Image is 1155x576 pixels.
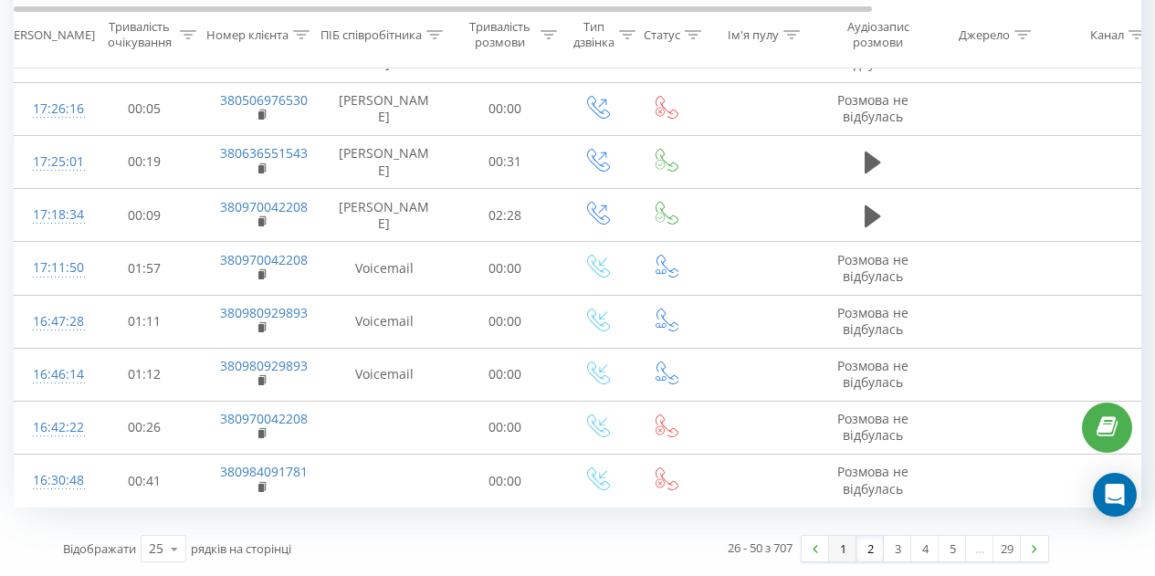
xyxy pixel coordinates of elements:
a: 3 [884,536,911,561]
a: 5 [939,536,966,561]
td: 00:05 [88,82,202,135]
div: 25 [149,539,163,558]
div: Канал [1090,26,1124,42]
div: 16:46:14 [33,357,69,393]
a: 380980929893 [220,357,308,374]
div: … [966,536,993,561]
a: 2 [856,536,884,561]
div: 16:47:28 [33,304,69,340]
a: 1 [829,536,856,561]
span: Відображати [63,540,136,557]
div: 17:25:01 [33,144,69,180]
span: Розмова не відбулась [837,91,908,125]
td: Voicemail [320,295,448,348]
td: 00:19 [88,135,202,188]
div: Ім'я пулу [728,26,779,42]
div: 26 - 50 з 707 [728,539,793,557]
div: [PERSON_NAME] [3,26,95,42]
a: 29 [993,536,1021,561]
a: 380980929893 [220,304,308,321]
a: 380970042208 [220,410,308,427]
span: Розмова не відбулась [837,357,908,391]
span: рядків на сторінці [191,540,291,557]
td: 00:00 [448,348,562,401]
div: 16:42:22 [33,410,69,445]
td: 00:09 [88,189,202,242]
td: 00:00 [448,82,562,135]
td: Voicemail [320,242,448,295]
td: 00:31 [448,135,562,188]
td: 00:26 [88,401,202,454]
a: 380636551543 [220,144,308,162]
div: Тривалість розмови [464,19,536,50]
td: 00:41 [88,455,202,508]
div: ПІБ співробітника [320,26,422,42]
div: 17:26:16 [33,91,69,127]
div: Номер клієнта [206,26,289,42]
span: Розмова не відбулась [837,410,908,444]
a: 4 [911,536,939,561]
div: Джерело [959,26,1010,42]
a: 380970042208 [220,251,308,268]
td: 00:00 [448,242,562,295]
td: 00:00 [448,295,562,348]
td: [PERSON_NAME] [320,82,448,135]
td: 01:11 [88,295,202,348]
div: 17:18:34 [33,197,69,233]
td: 01:57 [88,242,202,295]
div: Тип дзвінка [573,19,614,50]
div: Тривалість очікування [103,19,175,50]
td: 00:00 [448,401,562,454]
div: 17:11:50 [33,250,69,286]
span: Розмова не відбулась [837,463,908,497]
td: [PERSON_NAME] [320,135,448,188]
div: Аудіозапис розмови [834,19,922,50]
td: 01:12 [88,348,202,401]
div: 16:30:48 [33,463,69,498]
span: Розмова не відбулась [837,304,908,338]
a: 380970042208 [220,198,308,215]
div: Open Intercom Messenger [1093,473,1137,517]
div: Статус [644,26,680,42]
td: [PERSON_NAME] [320,189,448,242]
a: 380984091781 [220,463,308,480]
a: 380506976530 [220,91,308,109]
td: 00:00 [448,455,562,508]
span: Розмова не відбулась [837,251,908,285]
td: Voicemail [320,348,448,401]
td: 02:28 [448,189,562,242]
